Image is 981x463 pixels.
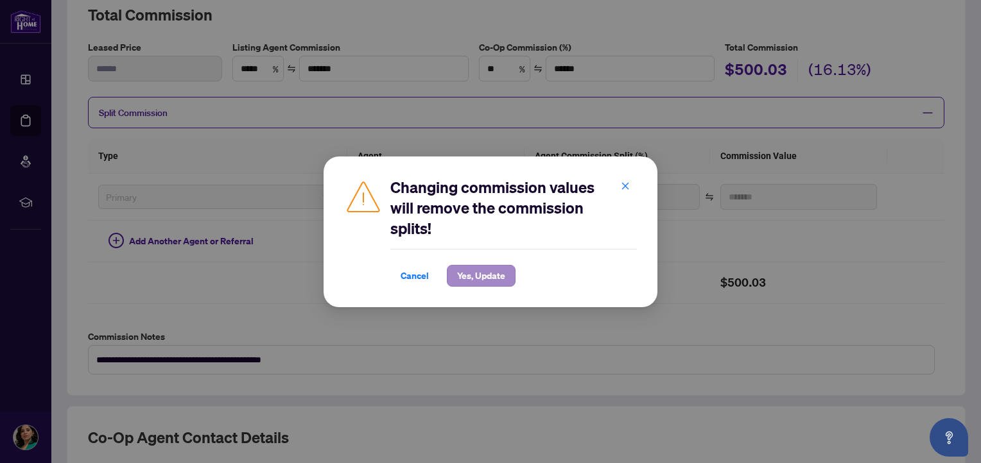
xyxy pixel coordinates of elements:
[930,418,968,457] button: Open asap
[390,265,439,287] button: Cancel
[457,265,505,286] span: Yes, Update
[621,181,630,190] span: close
[344,177,383,215] img: Caution Icon
[447,265,516,287] button: Yes, Update
[401,265,429,286] span: Cancel
[390,177,637,239] h2: Changing commission values will remove the commission splits!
